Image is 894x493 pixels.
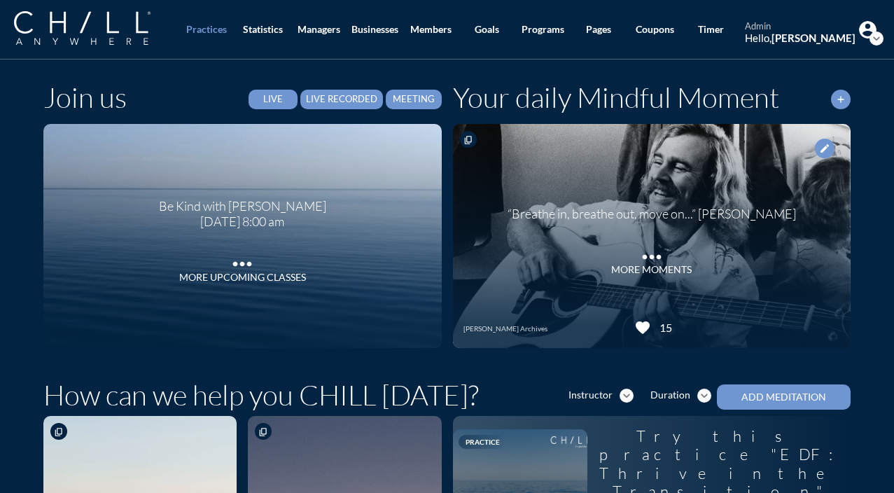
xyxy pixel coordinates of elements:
img: Company Logo [14,11,151,45]
div: Practices [186,24,227,36]
i: more_horiz [638,243,666,264]
h1: Your daily Mindful Moment [453,81,779,114]
a: Company Logo [14,11,179,47]
div: [DATE] 8:00 am [159,214,326,230]
div: Be Kind with [PERSON_NAME] [159,188,326,214]
button: Live Recorded [300,90,383,109]
i: add [835,94,846,105]
div: MORE MOMENTS [611,264,692,276]
i: more_horiz [228,250,256,271]
div: 15 [655,321,672,334]
button: Meeting [386,90,442,109]
button: Live [249,90,298,109]
div: Timer [698,24,724,36]
div: Coupons [636,24,674,36]
div: [PERSON_NAME] Archives [463,324,547,333]
div: Businesses [351,24,398,36]
div: Goals [475,24,499,36]
i: content_copy [463,135,473,145]
h1: How can we help you CHILL [DATE]? [43,378,479,412]
i: expand_more [869,32,883,46]
button: Add Meditation [717,384,851,410]
div: Meeting [391,94,436,105]
div: “Breathe in, breathe out, move on...” [PERSON_NAME] [508,196,796,222]
i: content_copy [258,427,268,437]
div: Add Meditation [741,391,826,403]
i: content_copy [54,427,64,437]
strong: [PERSON_NAME] [771,32,855,44]
i: favorite [634,319,651,336]
i: expand_more [620,389,634,403]
h1: Join us [43,81,127,114]
div: admin [745,21,855,32]
div: Live Recorded [306,94,377,105]
i: edit [819,143,830,154]
div: Programs [522,24,564,36]
div: Hello, [745,32,855,44]
div: Members [410,24,452,36]
div: Pages [586,24,611,36]
div: More Upcoming Classes [179,272,306,284]
span: Practice [466,438,500,446]
div: Statistics [243,24,283,36]
i: expand_more [697,389,711,403]
div: Instructor [568,389,613,401]
div: Duration [650,389,690,401]
img: Profile icon [859,21,876,39]
div: Managers [298,24,340,36]
div: Live [259,94,287,105]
